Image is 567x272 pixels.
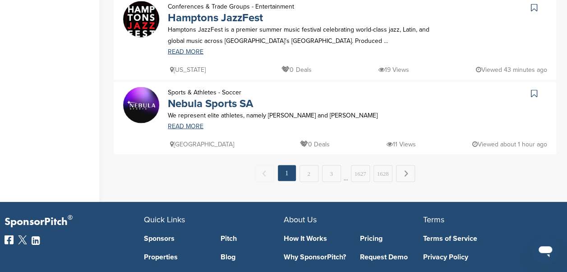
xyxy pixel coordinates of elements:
[123,87,159,123] img: Linkedin avatar 1 1x
[255,165,274,182] span: ← Previous
[281,64,311,75] p: 0 Deals
[5,216,144,229] p: SponsorPitch
[344,165,348,182] span: …
[168,1,294,12] p: Conferences & Trade Groups - Entertainment
[423,253,549,261] a: Privacy Policy
[5,235,14,244] img: Facebook
[373,165,392,182] a: 1628
[144,215,185,225] span: Quick Links
[168,87,253,98] p: Sports & Athletes - Soccer
[476,64,547,75] p: Viewed 43 minutes ago
[68,212,73,223] span: ®
[386,139,415,150] p: 11 Views
[144,235,207,242] a: Sponsors
[144,253,207,261] a: Properties
[168,24,441,47] p: Hamptons JazzFest is a premier summer music festival celebrating world-class jazz, Latin, and glo...
[168,110,441,121] p: We represent elite athletes, namely [PERSON_NAME] and [PERSON_NAME]
[360,253,423,261] a: Request Demo
[168,11,263,24] a: Hamptons JazzFest
[221,253,284,261] a: Blog
[170,64,206,75] p: [US_STATE]
[360,235,423,242] a: Pricing
[300,139,330,150] p: 0 Deals
[378,64,409,75] p: 19 Views
[396,165,415,182] a: Next →
[18,235,27,244] img: Twitter
[284,253,347,261] a: Why SponsorPitch?
[300,165,318,182] a: 2
[278,165,296,181] em: 1
[168,49,441,55] a: READ MORE
[423,215,444,225] span: Terms
[322,165,341,182] a: 3
[170,139,234,150] p: [GEOGRAPHIC_DATA]
[531,236,560,265] iframe: Button to launch messaging window
[168,97,253,110] a: Nebula Sports SA
[351,165,370,182] a: 1627
[423,235,549,242] a: Terms of Service
[168,123,441,130] a: READ MORE
[284,215,317,225] span: About Us
[123,1,159,43] img: Hamptonjazzfest logo red border
[284,235,347,242] a: How It Works
[472,139,547,150] p: Viewed about 1 hour ago
[221,235,284,242] a: Pitch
